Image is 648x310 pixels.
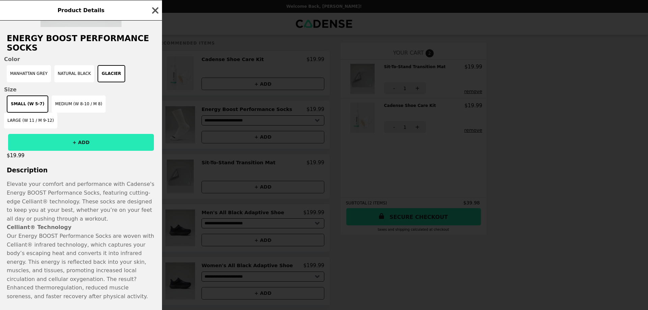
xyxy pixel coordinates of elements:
p: Our Energy BOOST Performance Socks are woven with Celliant® infrared technology, which captures y... [7,223,155,301]
span: Color [4,56,158,62]
p: Elevate your comfort and performance with Cadense's Energy BOOST Performance Socks, featuring cut... [7,180,155,223]
span: Product Details [57,7,104,13]
span: Size [4,86,158,93]
button: Manhattan Grey [7,65,51,82]
strong: Celliant® Technology [7,224,72,230]
button: Medium (W 8-10 / M 8) [52,95,105,113]
button: Natural Black [54,65,94,82]
button: Glacier [98,65,125,82]
button: Small (W 5-7) [7,95,48,113]
button: Large (W 11 / M 9-12) [4,113,57,129]
button: + ADD [8,134,154,151]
